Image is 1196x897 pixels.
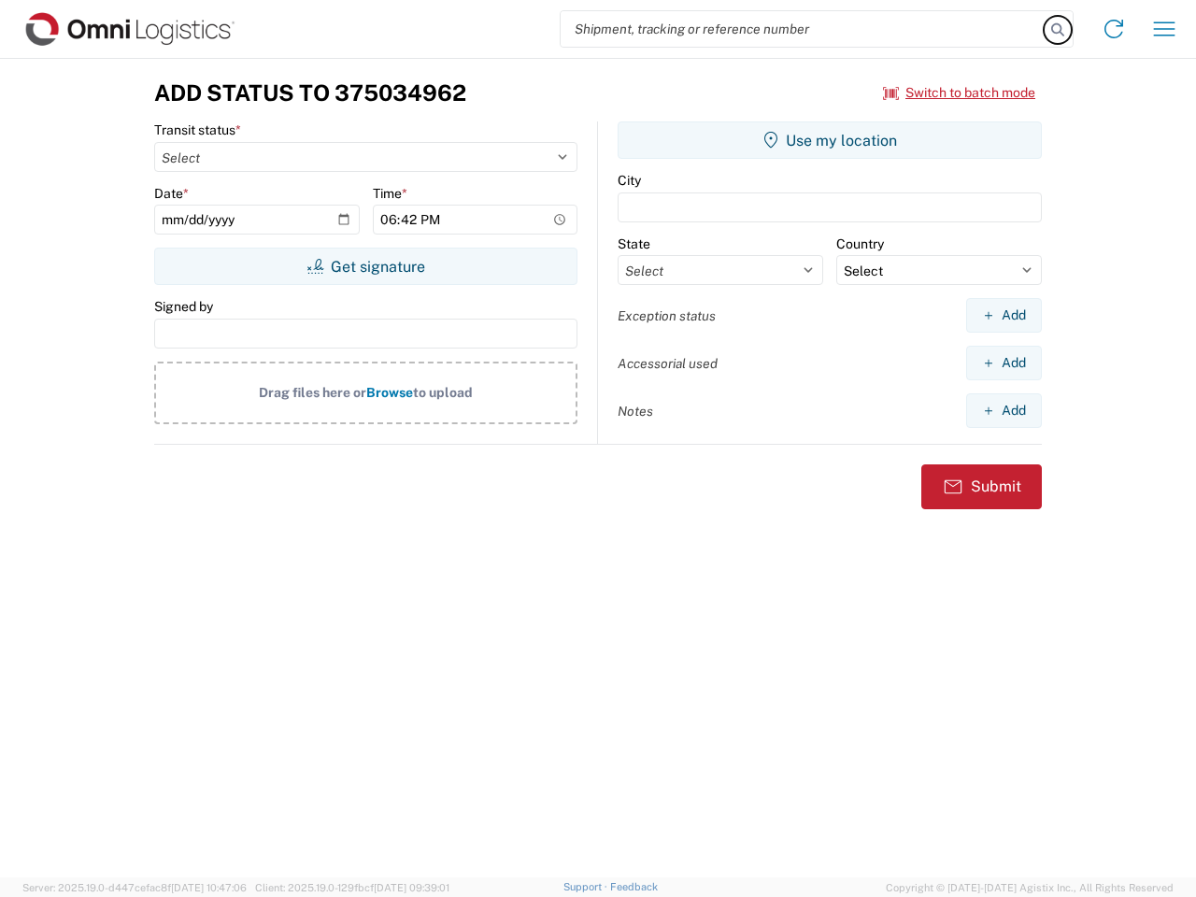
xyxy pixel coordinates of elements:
[921,464,1042,509] button: Submit
[618,403,653,420] label: Notes
[966,346,1042,380] button: Add
[154,298,213,315] label: Signed by
[366,385,413,400] span: Browse
[618,121,1042,159] button: Use my location
[171,882,247,893] span: [DATE] 10:47:06
[413,385,473,400] span: to upload
[836,235,884,252] label: Country
[966,393,1042,428] button: Add
[966,298,1042,333] button: Add
[259,385,366,400] span: Drag files here or
[374,882,449,893] span: [DATE] 09:39:01
[886,879,1174,896] span: Copyright © [DATE]-[DATE] Agistix Inc., All Rights Reserved
[154,79,466,107] h3: Add Status to 375034962
[154,248,577,285] button: Get signature
[618,172,641,189] label: City
[154,121,241,138] label: Transit status
[22,882,247,893] span: Server: 2025.19.0-d447cefac8f
[373,185,407,202] label: Time
[154,185,189,202] label: Date
[618,307,716,324] label: Exception status
[255,882,449,893] span: Client: 2025.19.0-129fbcf
[883,78,1035,108] button: Switch to batch mode
[610,881,658,892] a: Feedback
[618,235,650,252] label: State
[618,355,718,372] label: Accessorial used
[561,11,1045,47] input: Shipment, tracking or reference number
[563,881,610,892] a: Support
